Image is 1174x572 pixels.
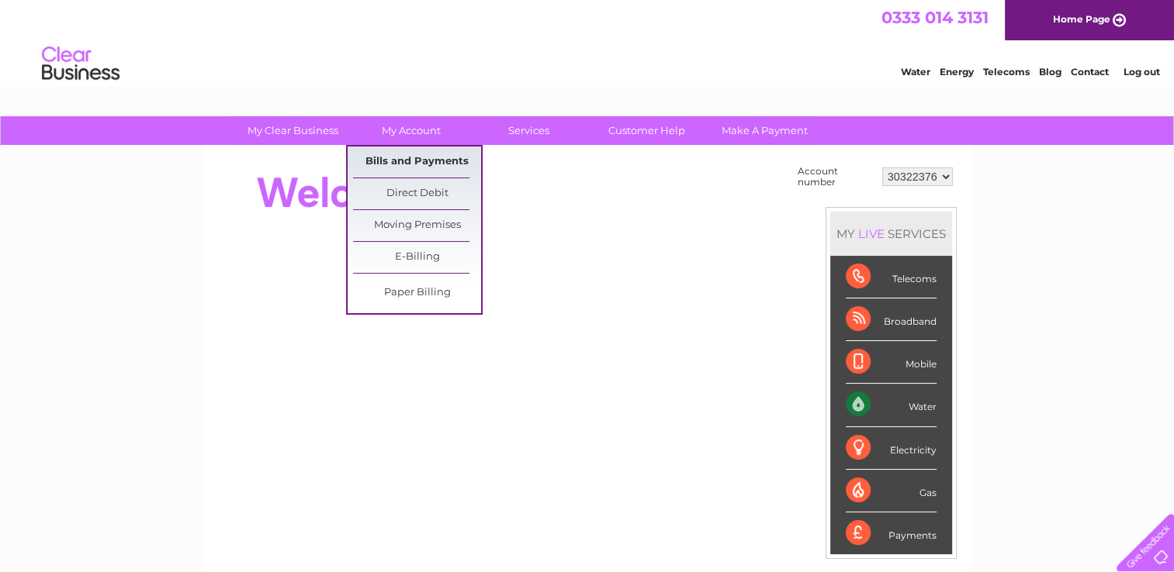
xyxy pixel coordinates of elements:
div: Water [846,384,937,426]
div: Broadband [846,298,937,341]
a: Blog [1039,66,1061,78]
a: Contact [1071,66,1109,78]
a: Bills and Payments [353,146,481,177]
div: MY SERVICES [830,212,952,256]
img: logo.png [41,40,120,88]
a: Services [465,116,593,145]
a: Log out [1123,66,1159,78]
a: Make A Payment [701,116,829,145]
a: Energy [940,66,974,78]
div: Payments [846,512,937,554]
a: Moving Premises [353,210,481,241]
a: 0333 014 3131 [881,8,989,27]
a: My Clear Business [229,116,357,145]
a: E-Billing [353,242,481,273]
a: Water [901,66,930,78]
a: My Account [347,116,475,145]
a: Customer Help [583,116,711,145]
a: Direct Debit [353,178,481,209]
div: Mobile [846,341,937,384]
div: Electricity [846,427,937,470]
div: Gas [846,470,937,512]
td: Account number [794,162,878,191]
div: Clear Business is a trading name of Verastar Limited (registered in [GEOGRAPHIC_DATA] No. 3667643... [221,9,954,75]
div: Telecoms [846,256,937,298]
a: Paper Billing [353,277,481,308]
div: LIVE [855,226,888,241]
a: Telecoms [983,66,1030,78]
